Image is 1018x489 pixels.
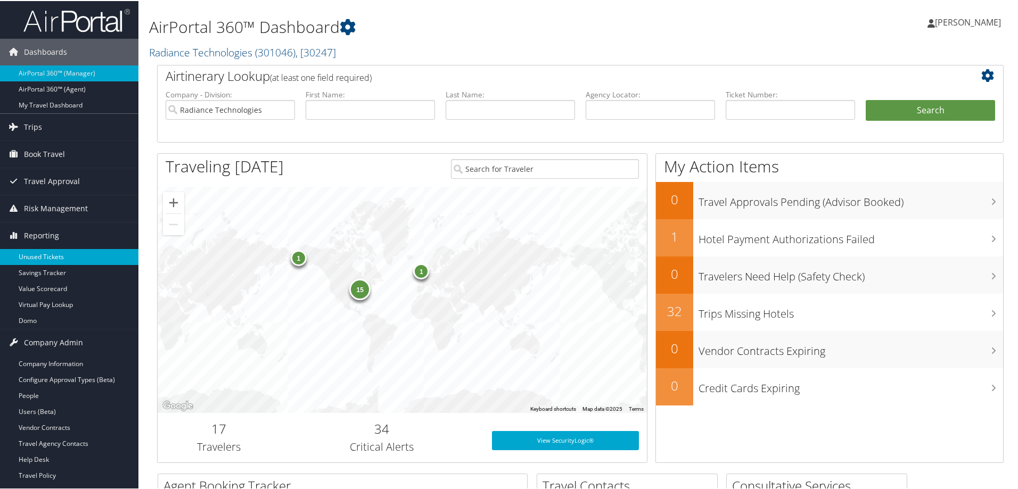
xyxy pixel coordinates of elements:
a: 0Credit Cards Expiring [656,367,1003,404]
div: 1 [290,249,306,265]
h3: Travelers [166,438,272,453]
label: Ticket Number: [726,88,855,99]
h1: Traveling [DATE] [166,154,284,177]
a: View SecurityLogic® [492,430,639,449]
h1: My Action Items [656,154,1003,177]
button: Zoom in [163,191,184,212]
span: Trips [24,113,42,139]
h3: Hotel Payment Authorizations Failed [699,226,1003,246]
span: Dashboards [24,38,67,64]
div: 1 [413,262,429,278]
span: Map data ©2025 [582,405,622,411]
span: ( 301046 ) [255,44,295,59]
h1: AirPortal 360™ Dashboard [149,15,724,37]
h3: Trips Missing Hotels [699,300,1003,320]
img: airportal-logo.png [23,7,130,32]
span: Reporting [24,221,59,248]
span: Travel Approval [24,167,80,194]
input: Search for Traveler [451,158,639,178]
h3: Travelers Need Help (Safety Check) [699,263,1003,283]
label: First Name: [306,88,435,99]
h2: 0 [656,338,693,357]
a: [PERSON_NAME] [927,5,1012,37]
img: Google [160,398,195,412]
h2: 32 [656,301,693,319]
h3: Critical Alerts [288,438,476,453]
h3: Travel Approvals Pending (Advisor Booked) [699,188,1003,209]
button: Zoom out [163,213,184,234]
label: Agency Locator: [586,88,715,99]
a: Terms (opens in new tab) [629,405,644,411]
h2: 17 [166,419,272,437]
a: 0Travel Approvals Pending (Advisor Booked) [656,181,1003,218]
h2: 0 [656,264,693,282]
h3: Credit Cards Expiring [699,375,1003,395]
button: Search [866,99,995,120]
h2: 0 [656,189,693,208]
a: 32Trips Missing Hotels [656,293,1003,330]
span: Risk Management [24,194,88,221]
a: 1Hotel Payment Authorizations Failed [656,218,1003,255]
span: Company Admin [24,328,83,355]
button: Keyboard shortcuts [530,404,576,412]
a: Open this area in Google Maps (opens a new window) [160,398,195,412]
h2: Airtinerary Lookup [166,66,925,84]
h3: Vendor Contracts Expiring [699,337,1003,358]
a: 0Vendor Contracts Expiring [656,330,1003,367]
span: , [ 30247 ] [295,44,336,59]
label: Last Name: [446,88,575,99]
span: Book Travel [24,140,65,167]
h2: 1 [656,227,693,245]
h2: 0 [656,376,693,394]
a: Radiance Technologies [149,44,336,59]
label: Company - Division: [166,88,295,99]
span: (at least one field required) [270,71,372,82]
h2: 34 [288,419,476,437]
span: [PERSON_NAME] [935,15,1001,27]
a: 0Travelers Need Help (Safety Check) [656,255,1003,293]
div: 15 [349,278,371,299]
